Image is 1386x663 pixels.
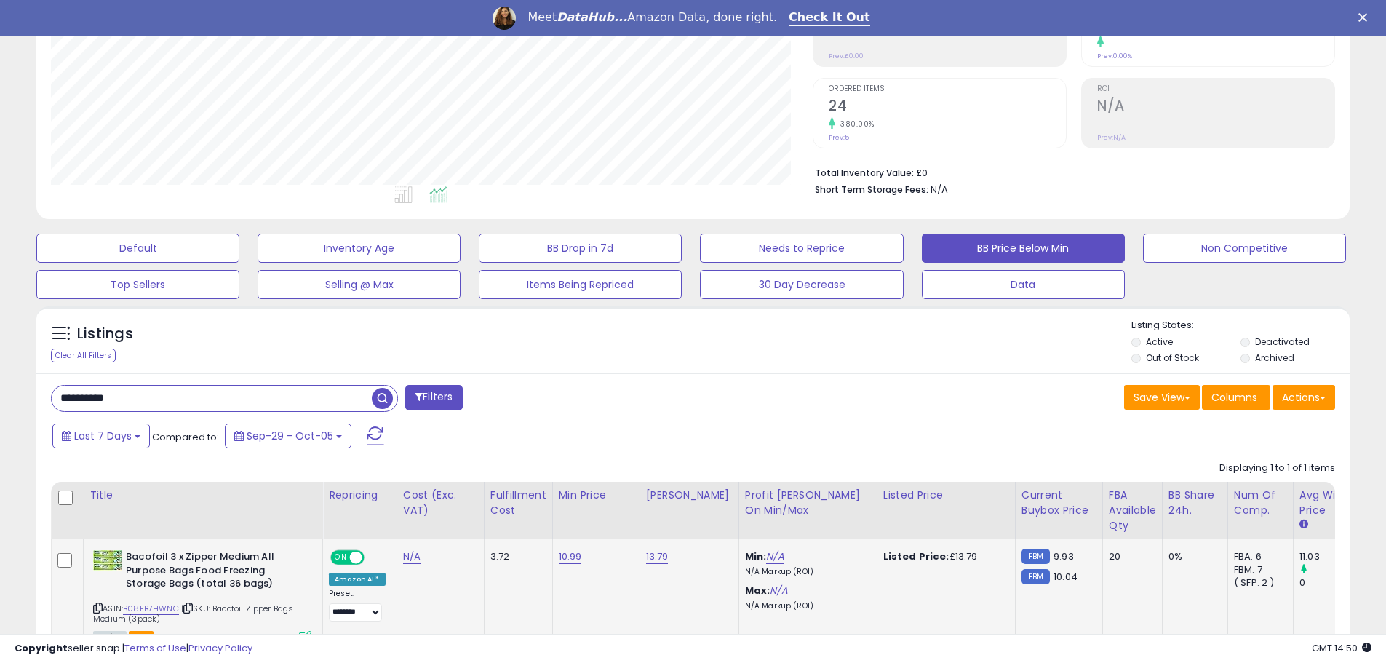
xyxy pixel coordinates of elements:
button: Selling @ Max [258,270,461,299]
button: Save View [1124,385,1200,410]
div: Clear All Filters [51,349,116,362]
div: Amazon AI * [329,573,386,586]
button: Sep-29 - Oct-05 [225,424,351,448]
div: Displaying 1 to 1 of 1 items [1219,461,1335,475]
span: OFF [362,552,386,564]
button: BB Drop in 7d [479,234,682,263]
button: Top Sellers [36,270,239,299]
span: ON [332,552,350,564]
div: Cost (Exc. VAT) [403,488,478,518]
div: Preset: [329,589,386,622]
img: Profile image for Georgie [493,7,516,30]
b: Min: [745,549,767,563]
small: Prev: £0.00 [829,52,864,60]
span: Ordered Items [829,85,1066,93]
div: Avg Win Price [1299,488,1353,518]
span: | SKU: Bacofoil Zipper Bags Medium (3pack) [93,603,294,624]
button: Actions [1273,385,1335,410]
div: Title [89,488,316,503]
small: FBM [1021,549,1050,564]
th: The percentage added to the cost of goods (COGS) that forms the calculator for Min & Max prices. [738,482,877,539]
div: Listed Price [883,488,1009,503]
li: £0 [815,163,1324,180]
small: Prev: 0.00% [1097,52,1132,60]
div: Num of Comp. [1234,488,1287,518]
span: Last 7 Days [74,429,132,443]
p: N/A Markup (ROI) [745,601,866,611]
button: Data [922,270,1125,299]
label: Deactivated [1255,336,1310,348]
small: Prev: 5 [829,133,849,142]
div: 20 [1109,550,1151,563]
b: Bacofoil 3 x Zipper Medium All Purpose Bags Food Freezing Storage Bags (total 36 bags) [126,550,303,595]
span: FBA [129,631,154,643]
a: Terms of Use [124,641,186,655]
button: Last 7 Days [52,424,150,448]
span: 9.93 [1054,549,1074,563]
div: 11.03 [1299,550,1358,563]
div: ASIN: [93,550,311,642]
a: N/A [403,549,421,564]
span: Sep-29 - Oct-05 [247,429,333,443]
div: Current Buybox Price [1021,488,1096,518]
div: Min Price [559,488,634,503]
i: DataHub... [557,10,627,24]
button: 30 Day Decrease [700,270,903,299]
a: N/A [770,584,787,598]
label: Out of Stock [1146,352,1199,364]
span: Columns [1211,390,1257,405]
button: Inventory Age [258,234,461,263]
h2: 24 [829,98,1066,117]
button: Non Competitive [1143,234,1346,263]
span: N/A [931,183,948,196]
span: 2025-10-13 14:50 GMT [1312,641,1371,655]
a: 10.99 [559,549,582,564]
div: Meet Amazon Data, done right. [527,10,777,25]
div: FBM: 7 [1234,563,1282,576]
h5: Listings [77,324,133,344]
a: B08FB7HWNC [123,603,179,615]
strong: Copyright [15,641,68,655]
div: Profit [PERSON_NAME] on Min/Max [745,488,871,518]
span: ROI [1097,85,1334,93]
div: 0 [1299,576,1358,589]
div: £13.79 [883,550,1004,563]
b: Listed Price: [883,549,949,563]
div: Repricing [329,488,391,503]
div: seller snap | | [15,642,252,656]
b: Short Term Storage Fees: [815,183,928,196]
div: Close [1358,13,1373,22]
div: 3.72 [490,550,541,563]
a: Privacy Policy [188,641,252,655]
div: ( SFP: 2 ) [1234,576,1282,589]
button: Default [36,234,239,263]
p: N/A Markup (ROI) [745,567,866,577]
img: 41yLwoWvUZL._SL40_.jpg [93,550,122,571]
a: 13.79 [646,549,669,564]
div: 0% [1168,550,1216,563]
div: FBA: 6 [1234,550,1282,563]
small: Prev: N/A [1097,133,1126,142]
h2: N/A [1097,98,1334,117]
div: Fulfillment Cost [490,488,546,518]
label: Active [1146,336,1173,348]
small: Avg Win Price. [1299,518,1308,531]
div: BB Share 24h. [1168,488,1222,518]
small: FBM [1021,569,1050,584]
span: 10.04 [1054,570,1078,584]
p: Listing States: [1131,319,1350,333]
b: Max: [745,584,770,598]
span: All listings currently available for purchase on Amazon [93,631,127,643]
a: Check It Out [789,10,870,26]
div: [PERSON_NAME] [646,488,733,503]
span: Compared to: [152,430,219,444]
button: Items Being Repriced [479,270,682,299]
button: Columns [1202,385,1270,410]
div: FBA Available Qty [1109,488,1156,533]
b: Total Inventory Value: [815,167,914,179]
button: Filters [405,385,462,410]
small: 380.00% [835,119,875,130]
button: Needs to Reprice [700,234,903,263]
a: N/A [766,549,784,564]
label: Archived [1255,352,1294,364]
